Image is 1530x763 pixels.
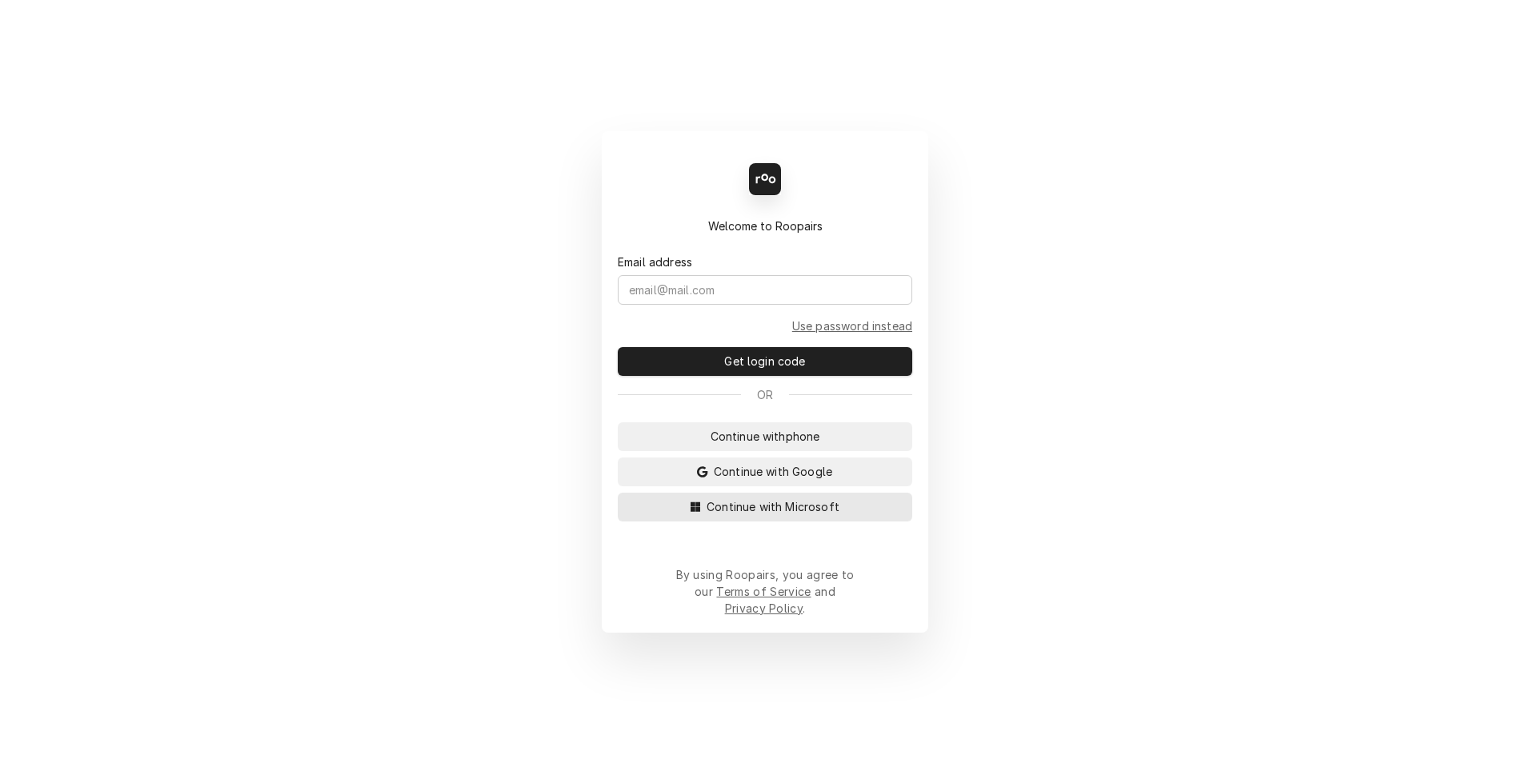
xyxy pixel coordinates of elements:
span: Continue with Microsoft [703,498,843,515]
label: Email address [618,254,692,270]
button: Continue withphone [618,422,912,451]
a: Privacy Policy [725,601,803,615]
input: email@mail.com [618,275,912,305]
button: Get login code [618,347,912,376]
span: Get login code [721,353,808,370]
button: Continue with Microsoft [618,493,912,521]
a: Terms of Service [716,585,811,598]
span: Continue with phone [707,428,823,445]
div: Welcome to Roopairs [618,218,912,234]
a: Go to Email and password form [792,318,912,334]
div: By using Roopairs, you agree to our and . [675,566,855,617]
div: Or [618,386,912,403]
span: Continue with Google [711,463,835,480]
button: Continue with Google [618,457,912,486]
